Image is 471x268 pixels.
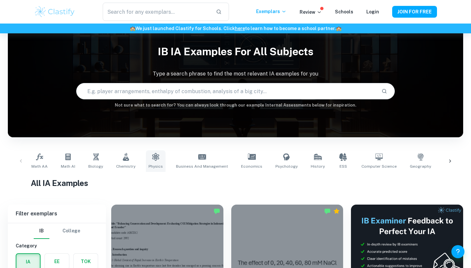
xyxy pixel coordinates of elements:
[256,8,287,15] p: Exemplars
[61,163,75,169] span: Math AI
[77,82,376,100] input: E.g. player arrangements, enthalpy of combustion, analysis of a big city...
[324,208,331,214] img: Marked
[8,205,106,223] h6: Filter exemplars
[88,163,103,169] span: Biology
[311,163,325,169] span: History
[361,163,397,169] span: Computer Science
[148,163,163,169] span: Physics
[392,6,437,18] button: JOIN FOR FREE
[340,163,347,169] span: ESS
[34,223,49,239] button: IB
[300,8,322,16] p: Review
[1,25,470,32] h6: We just launched Clastify for Schools. Click to learn how to become a school partner.
[34,5,76,18] img: Clastify logo
[366,9,379,14] a: Login
[379,86,390,97] button: Search
[31,163,48,169] span: Math AA
[451,245,464,258] button: Help and Feedback
[336,26,341,31] span: 🏫
[335,9,353,14] a: Schools
[130,26,135,31] span: 🏫
[241,163,262,169] span: Economics
[31,177,441,189] h1: All IA Examples
[8,102,463,109] h6: Not sure what to search for? You can always look through our example Internal Assessments below f...
[235,26,245,31] a: here
[16,242,98,249] h6: Category
[176,163,228,169] span: Business and Management
[214,208,220,214] img: Marked
[103,3,211,21] input: Search for any exemplars...
[333,208,340,214] div: Premium
[275,163,298,169] span: Psychology
[62,223,80,239] button: College
[8,70,463,78] p: Type a search phrase to find the most relevant IA examples for you
[410,163,431,169] span: Geography
[34,223,80,239] div: Filter type choice
[116,163,135,169] span: Chemistry
[8,41,463,62] h1: IB IA examples for all subjects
